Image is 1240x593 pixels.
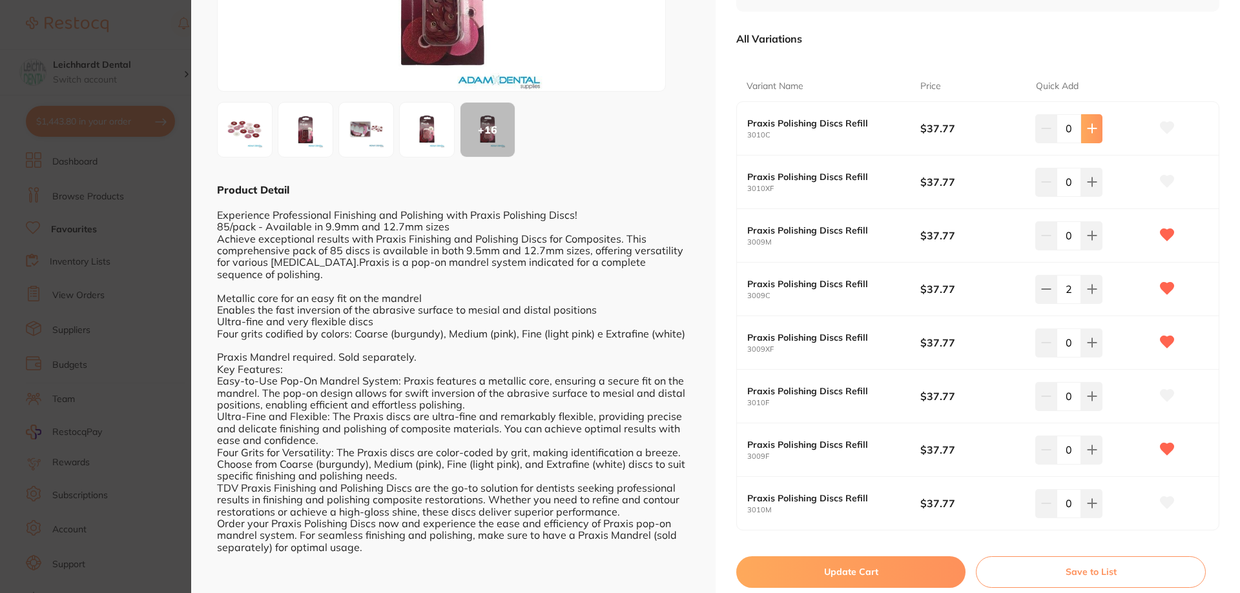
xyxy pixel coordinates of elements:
[747,225,903,236] b: Praxis Polishing Discs Refill
[747,386,903,396] b: Praxis Polishing Discs Refill
[747,238,920,246] small: 3009M
[747,399,920,407] small: 3010F
[460,102,515,157] button: +16
[747,131,920,139] small: 3010C
[920,121,1024,136] b: $37.77
[217,183,289,196] b: Product Detail
[747,185,920,193] small: 3010XF
[920,175,1024,189] b: $37.77
[1036,80,1079,93] p: Quick Add
[747,506,920,514] small: 3010M
[747,118,903,128] b: Praxis Polishing Discs Refill
[920,80,941,93] p: Price
[920,389,1024,403] b: $37.77
[343,106,389,153] img: LmpwZw
[747,439,903,450] b: Praxis Polishing Discs Refill
[747,279,903,289] b: Praxis Polishing Discs Refill
[282,106,329,153] img: XzIuanBn
[736,556,966,587] button: Update Cart
[976,556,1206,587] button: Save to List
[404,106,450,153] img: XzIuanBn
[920,336,1024,350] b: $37.77
[747,292,920,300] small: 3009C
[747,493,903,503] b: Praxis Polishing Discs Refill
[747,452,920,461] small: 3009F
[920,496,1024,510] b: $37.77
[920,443,1024,457] b: $37.77
[747,345,920,354] small: 3009XF
[217,197,690,553] div: Experience Professional Finishing and Polishing with Praxis Polishing Discs! 85/pack - Available ...
[460,103,515,157] div: + 16
[747,172,903,182] b: Praxis Polishing Discs Refill
[920,282,1024,296] b: $37.77
[747,332,903,343] b: Praxis Polishing Discs Refill
[222,106,268,153] img: WElTXzIuanBn
[736,32,802,45] p: All Variations
[920,228,1024,243] b: $37.77
[747,80,803,93] p: Variant Name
